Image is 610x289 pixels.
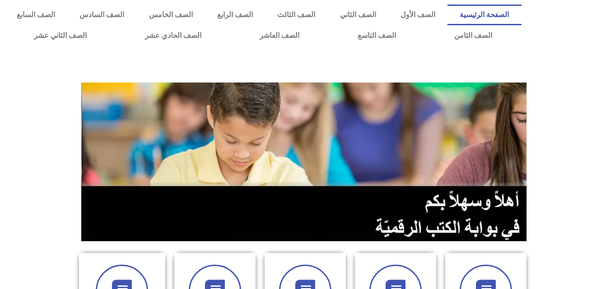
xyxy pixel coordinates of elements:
[5,25,116,46] a: الصف الثاني عشر
[328,5,388,25] a: الصف الثاني
[5,5,67,25] a: الصف السابع
[230,25,328,46] a: الصف العاشر
[328,25,425,46] a: الصف التاسع
[205,5,265,25] a: الصف الرابع
[425,25,521,46] a: الصف الثامن
[265,5,327,25] a: الصف الثالث
[137,5,205,25] a: الصف الخامس
[388,5,447,25] a: الصف الأول
[67,5,136,25] a: الصف السادس
[116,25,230,46] a: الصف الحادي عشر
[447,5,521,25] a: الصفحة الرئيسية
